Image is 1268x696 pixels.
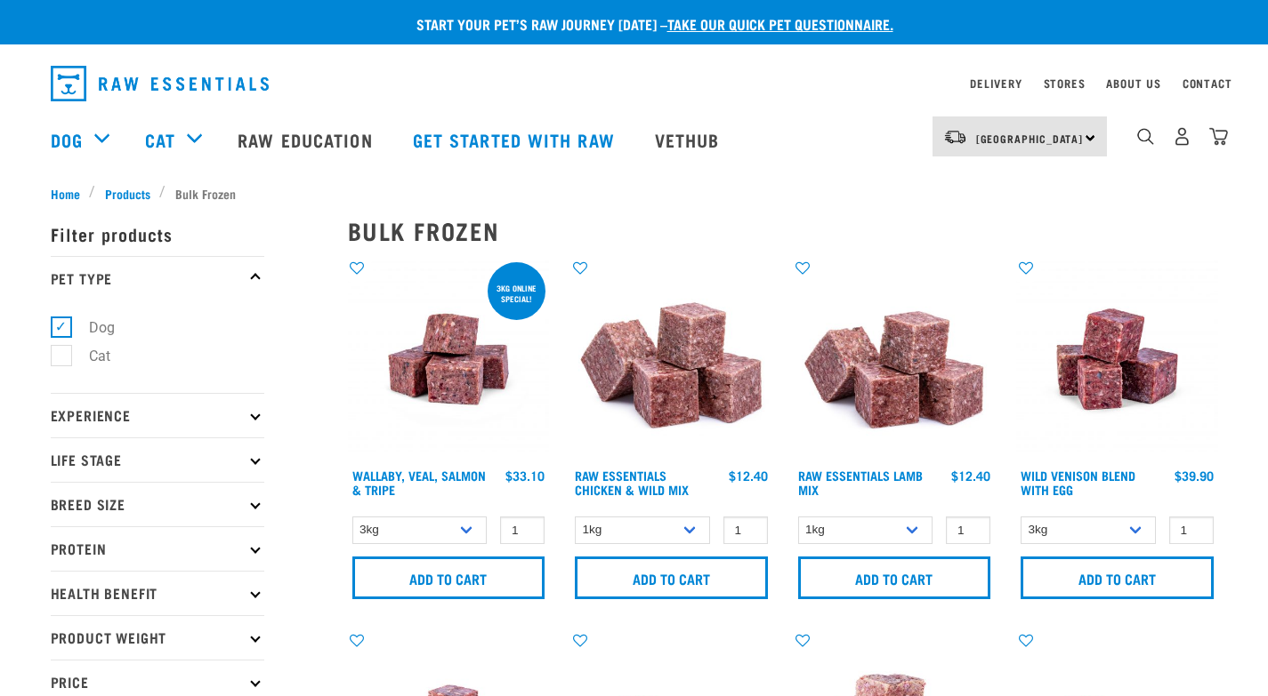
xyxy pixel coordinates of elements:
img: home-icon-1@2x.png [1137,128,1154,145]
a: Dog [51,126,83,153]
a: Raw Essentials Lamb Mix [798,472,923,492]
p: Experience [51,393,264,437]
img: Pile Of Cubed Chicken Wild Meat Mix [570,259,772,460]
img: van-moving.png [943,129,967,145]
input: Add to cart [352,556,545,599]
label: Cat [61,345,117,367]
p: Breed Size [51,482,264,526]
img: Raw Essentials Logo [51,66,269,101]
input: Add to cart [798,556,991,599]
a: Cat [145,126,175,153]
a: Home [51,184,90,203]
a: take our quick pet questionnaire. [667,20,893,28]
input: 1 [500,516,545,544]
a: Products [95,184,159,203]
a: About Us [1106,80,1160,86]
a: Raw Education [220,104,394,175]
img: Wallaby Veal Salmon Tripe 1642 [348,259,550,460]
input: Add to cart [1021,556,1214,599]
div: $39.90 [1175,468,1214,483]
p: Protein [51,526,264,571]
div: $12.40 [729,468,768,483]
img: Venison Egg 1616 [1016,259,1218,460]
nav: breadcrumbs [51,184,1218,203]
a: Raw Essentials Chicken & Wild Mix [575,472,689,492]
input: 1 [1169,516,1214,544]
nav: dropdown navigation [36,59,1232,108]
p: Health Benefit [51,571,264,615]
img: user.png [1173,127,1191,146]
a: Stores [1044,80,1086,86]
span: Home [51,184,80,203]
img: home-icon@2x.png [1209,127,1228,146]
p: Product Weight [51,615,264,660]
div: 3kg online special! [488,275,545,312]
input: Add to cart [575,556,768,599]
a: Wild Venison Blend with Egg [1021,472,1135,492]
label: Dog [61,316,122,339]
p: Pet Type [51,256,264,300]
input: 1 [723,516,768,544]
p: Filter products [51,212,264,256]
a: Delivery [970,80,1022,86]
div: $12.40 [951,468,990,483]
p: Life Stage [51,437,264,482]
a: Vethub [637,104,742,175]
span: [GEOGRAPHIC_DATA] [976,135,1084,141]
div: $33.10 [505,468,545,483]
a: Contact [1183,80,1232,86]
h2: Bulk Frozen [348,217,1218,244]
img: ?1041 RE Lamb Mix 01 [794,259,996,460]
input: 1 [946,516,990,544]
a: Get started with Raw [395,104,637,175]
span: Products [105,184,150,203]
a: Wallaby, Veal, Salmon & Tripe [352,472,486,492]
